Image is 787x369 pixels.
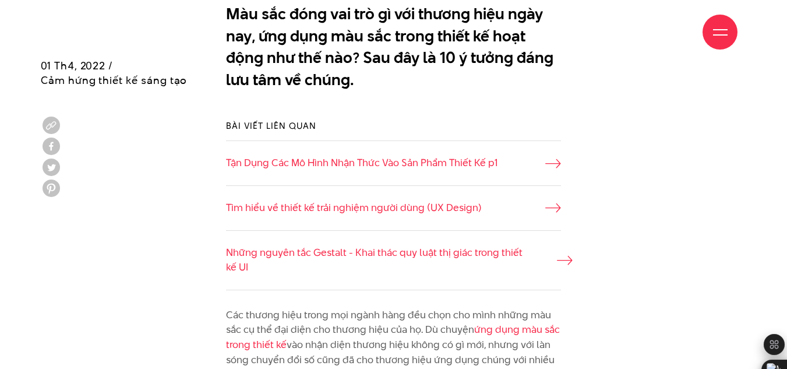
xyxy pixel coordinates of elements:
a: Tìm hiểu về thiết kế trải nghiệm người dùng (UX Design) [226,201,562,216]
a: Tận Dụng Các Mô Hình Nhận Thức Vào Sản Phẩm Thiết Kế p1 [226,156,562,171]
a: Những nguyên tắc Gestalt - Khai thác quy luật thị giác trong thiết kế UI [226,245,562,275]
h3: Bài viết liên quan [226,120,562,132]
span: 01 Th4, 2022 / Cảm hứng thiết kế sáng tạo [41,58,187,87]
a: ứng dụng màu sắc trong thiết kế [226,322,560,352]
